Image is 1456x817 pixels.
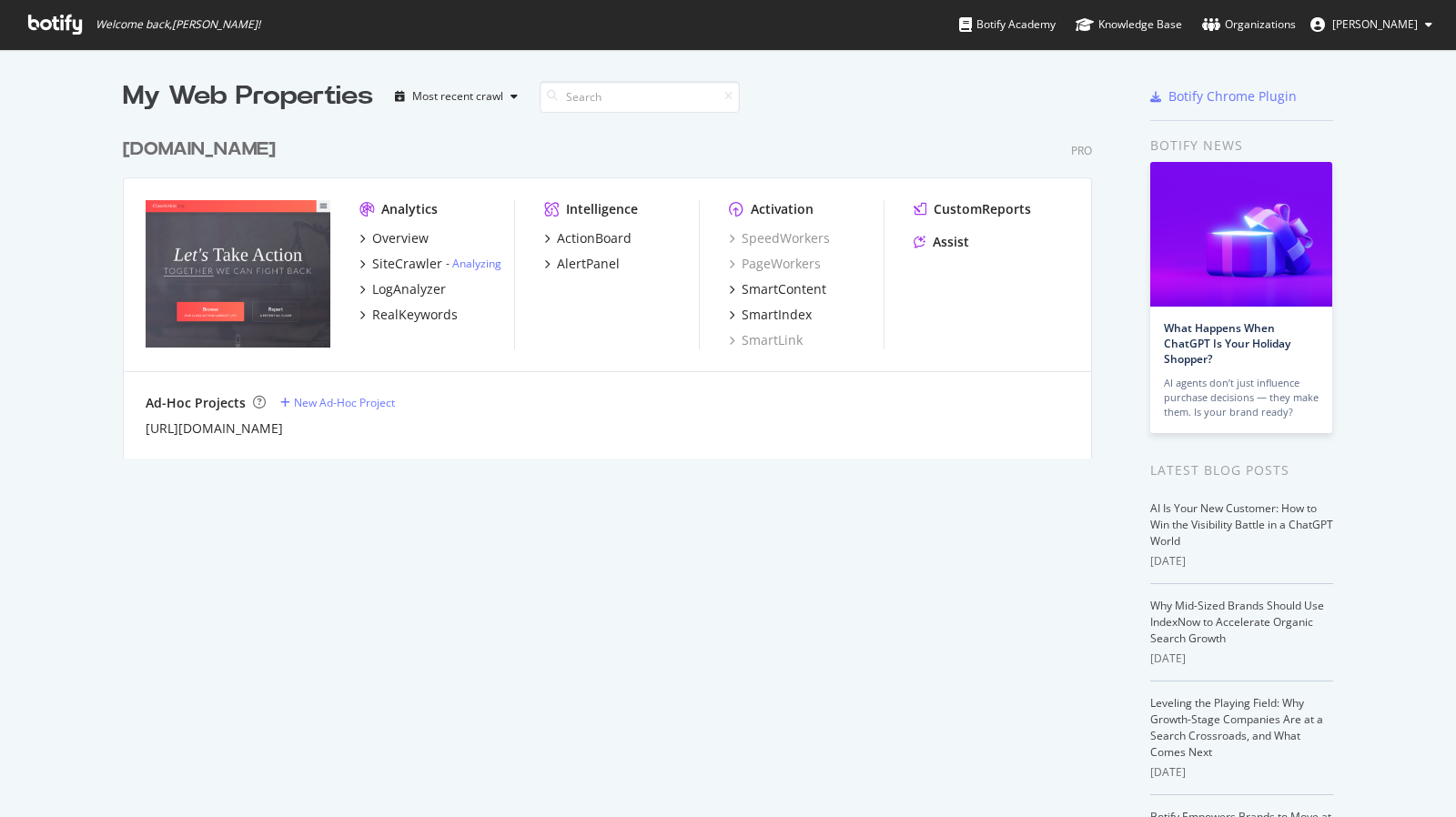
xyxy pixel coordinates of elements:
[557,255,620,273] div: AlertPanel
[294,395,395,410] div: New Ad-Hoc Project
[123,136,276,163] div: [DOMAIN_NAME]
[123,136,283,163] a: [DOMAIN_NAME]
[1150,460,1333,480] div: Latest Blog Posts
[359,229,429,247] a: Overview
[146,394,246,412] div: Ad-Hoc Projects
[729,306,812,324] a: SmartIndex
[372,306,458,324] div: RealKeywords
[544,229,632,247] a: ActionBoard
[359,280,446,298] a: LogAnalyzer
[1150,553,1333,570] div: [DATE]
[446,256,501,271] div: -
[388,82,525,111] button: Most recent crawl
[359,306,458,324] a: RealKeywords
[123,115,1107,459] div: grid
[557,229,632,247] div: ActionBoard
[729,280,826,298] a: SmartContent
[1332,16,1418,32] span: Patrick Hanan
[280,395,395,410] a: New Ad-Hoc Project
[1071,143,1092,158] div: Pro
[96,17,260,32] span: Welcome back, [PERSON_NAME] !
[1150,764,1333,781] div: [DATE]
[372,280,446,298] div: LogAnalyzer
[1150,136,1333,156] div: Botify news
[742,306,812,324] div: SmartIndex
[359,255,501,273] a: SiteCrawler- Analyzing
[959,15,1056,34] div: Botify Academy
[544,255,620,273] a: AlertPanel
[933,233,969,251] div: Assist
[1164,320,1290,367] a: What Happens When ChatGPT Is Your Holiday Shopper?
[381,200,438,218] div: Analytics
[1150,162,1332,307] img: What Happens When ChatGPT Is Your Holiday Shopper?
[372,255,442,273] div: SiteCrawler
[1076,15,1182,34] div: Knowledge Base
[729,331,803,349] a: SmartLink
[1296,10,1447,39] button: [PERSON_NAME]
[914,200,1031,218] a: CustomReports
[1164,376,1319,419] div: AI agents don’t just influence purchase decisions — they make them. Is your brand ready?
[540,81,740,113] input: Search
[729,229,830,247] a: SpeedWorkers
[1150,695,1323,760] a: Leveling the Playing Field: Why Growth-Stage Companies Are at a Search Crossroads, and What Comes...
[1202,15,1296,34] div: Organizations
[1168,87,1297,106] div: Botify Chrome Plugin
[729,255,821,273] a: PageWorkers
[934,200,1031,218] div: CustomReports
[1150,87,1297,106] a: Botify Chrome Plugin
[146,419,283,438] a: [URL][DOMAIN_NAME]
[1150,651,1333,667] div: [DATE]
[123,78,373,115] div: My Web Properties
[146,200,330,348] img: classaction.org
[742,280,826,298] div: SmartContent
[452,256,501,271] a: Analyzing
[914,233,969,251] a: Assist
[412,91,503,102] div: Most recent crawl
[1150,500,1333,549] a: AI Is Your New Customer: How to Win the Visibility Battle in a ChatGPT World
[372,229,429,247] div: Overview
[1150,598,1324,646] a: Why Mid-Sized Brands Should Use IndexNow to Accelerate Organic Search Growth
[751,200,814,218] div: Activation
[566,200,638,218] div: Intelligence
